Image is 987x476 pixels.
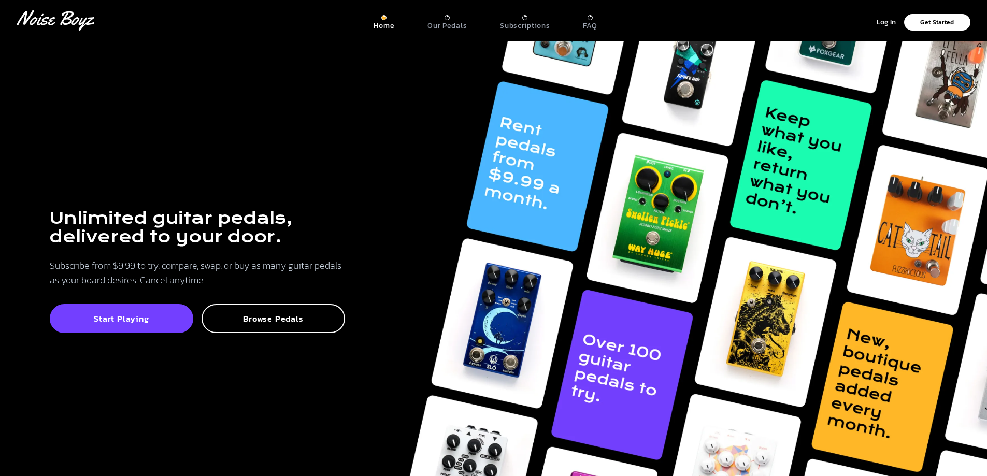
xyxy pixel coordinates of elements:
[583,11,597,31] a: FAQ
[50,209,345,246] h1: Unlimited guitar pedals, delivered to your door.
[920,19,954,25] p: Get Started
[583,21,597,31] p: FAQ
[374,11,394,31] a: Home
[500,21,550,31] p: Subscriptions
[904,14,970,31] button: Get Started
[877,17,896,28] p: Log In
[500,11,550,31] a: Subscriptions
[427,21,467,31] p: Our Pedals
[61,313,182,324] p: Start Playing
[427,11,467,31] a: Our Pedals
[374,21,394,31] p: Home
[213,313,334,324] p: Browse Pedals
[50,258,345,287] p: Subscribe from $9.99 to try, compare, swap, or buy as many guitar pedals as your board desires. C...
